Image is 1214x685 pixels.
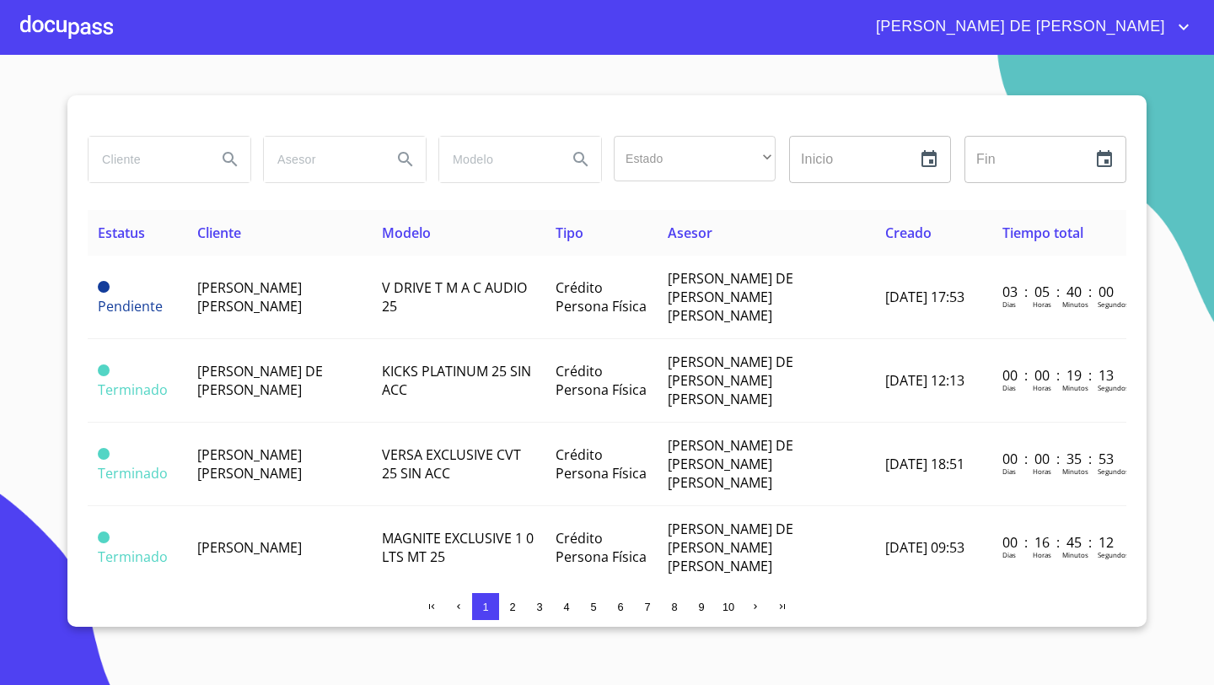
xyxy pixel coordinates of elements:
[1002,533,1116,552] p: 00 : 16 : 45 : 12
[634,593,661,620] button: 7
[614,136,776,181] div: ​
[526,593,553,620] button: 3
[563,601,569,613] span: 4
[98,297,163,316] span: Pendiente
[1002,224,1083,242] span: Tiempo total
[1062,383,1088,392] p: Minutos
[580,593,607,620] button: 5
[98,464,168,483] span: Terminado
[1002,450,1116,468] p: 00 : 00 : 35 : 53
[556,278,647,316] span: Crédito Persona Física
[1033,550,1051,559] p: Horas
[617,601,623,613] span: 6
[382,529,534,566] span: MAGNITE EXCLUSIVE 1 0 LTS MT 25
[556,362,647,399] span: Crédito Persona Física
[556,445,647,483] span: Crédito Persona Física
[885,288,964,306] span: [DATE] 17:53
[1033,299,1051,309] p: Horas
[197,362,323,399] span: [PERSON_NAME] DE [PERSON_NAME]
[98,448,110,460] span: Terminado
[382,362,531,399] span: KICKS PLATINUM 25 SIN ACC
[556,224,583,242] span: Tipo
[1002,366,1116,385] p: 00 : 00 : 19 : 13
[1033,383,1051,392] p: Horas
[382,224,431,242] span: Modelo
[661,593,688,620] button: 8
[698,601,704,613] span: 9
[863,13,1174,40] span: [PERSON_NAME] DE [PERSON_NAME]
[1098,383,1129,392] p: Segundos
[1098,299,1129,309] p: Segundos
[89,137,203,182] input: search
[472,593,499,620] button: 1
[98,364,110,376] span: Terminado
[556,529,647,566] span: Crédito Persona Física
[671,601,677,613] span: 8
[553,593,580,620] button: 4
[885,224,932,242] span: Creado
[1098,550,1129,559] p: Segundos
[197,224,241,242] span: Cliente
[715,593,742,620] button: 10
[98,531,110,543] span: Terminado
[1002,467,1016,476] p: Dias
[1098,467,1129,476] p: Segundos
[561,139,601,180] button: Search
[385,139,426,180] button: Search
[1062,550,1088,559] p: Minutos
[382,445,521,483] span: VERSA EXCLUSIVE CVT 25 SIN ACC
[264,137,379,182] input: search
[197,538,302,557] span: [PERSON_NAME]
[590,601,596,613] span: 5
[722,601,734,613] span: 10
[885,538,964,557] span: [DATE] 09:53
[885,371,964,390] span: [DATE] 12:13
[1002,283,1116,301] p: 03 : 05 : 40 : 00
[1002,299,1016,309] p: Dias
[536,601,542,613] span: 3
[1002,383,1016,392] p: Dias
[98,224,145,242] span: Estatus
[1033,467,1051,476] p: Horas
[644,601,650,613] span: 7
[197,278,302,316] span: [PERSON_NAME] [PERSON_NAME]
[688,593,715,620] button: 9
[668,520,793,575] span: [PERSON_NAME] DE [PERSON_NAME] [PERSON_NAME]
[668,353,793,408] span: [PERSON_NAME] DE [PERSON_NAME] [PERSON_NAME]
[668,436,793,492] span: [PERSON_NAME] DE [PERSON_NAME] [PERSON_NAME]
[382,278,527,316] span: V DRIVE T M A C AUDIO 25
[482,601,488,613] span: 1
[863,13,1194,40] button: account of current user
[509,601,515,613] span: 2
[197,445,302,483] span: [PERSON_NAME] [PERSON_NAME]
[210,139,250,180] button: Search
[668,224,712,242] span: Asesor
[885,455,964,473] span: [DATE] 18:51
[439,137,554,182] input: search
[499,593,526,620] button: 2
[98,281,110,293] span: Pendiente
[668,269,793,325] span: [PERSON_NAME] DE [PERSON_NAME] [PERSON_NAME]
[1002,550,1016,559] p: Dias
[1062,299,1088,309] p: Minutos
[607,593,634,620] button: 6
[98,547,168,566] span: Terminado
[98,380,168,399] span: Terminado
[1062,467,1088,476] p: Minutos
